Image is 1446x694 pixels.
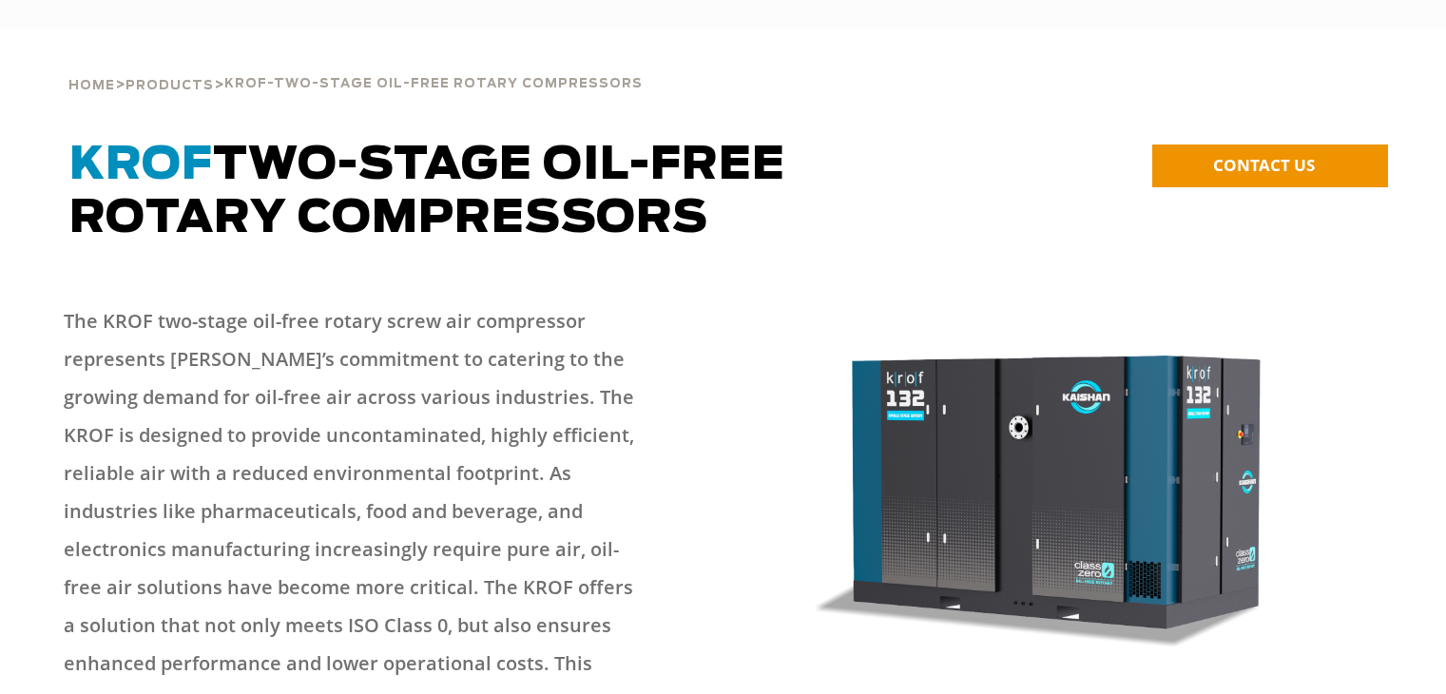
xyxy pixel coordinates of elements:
span: CONTACT US [1213,154,1315,176]
span: KROF-TWO-STAGE OIL-FREE ROTARY COMPRESSORS [224,78,643,90]
span: KROF [69,143,213,188]
span: TWO-STAGE OIL-FREE ROTARY COMPRESSORS [69,143,785,241]
img: krof132 [735,312,1378,673]
span: Home [68,80,115,92]
span: Products [125,80,214,92]
a: Home [68,76,115,93]
a: CONTACT US [1152,145,1388,187]
a: Products [125,76,214,93]
div: > > [68,29,1377,101]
